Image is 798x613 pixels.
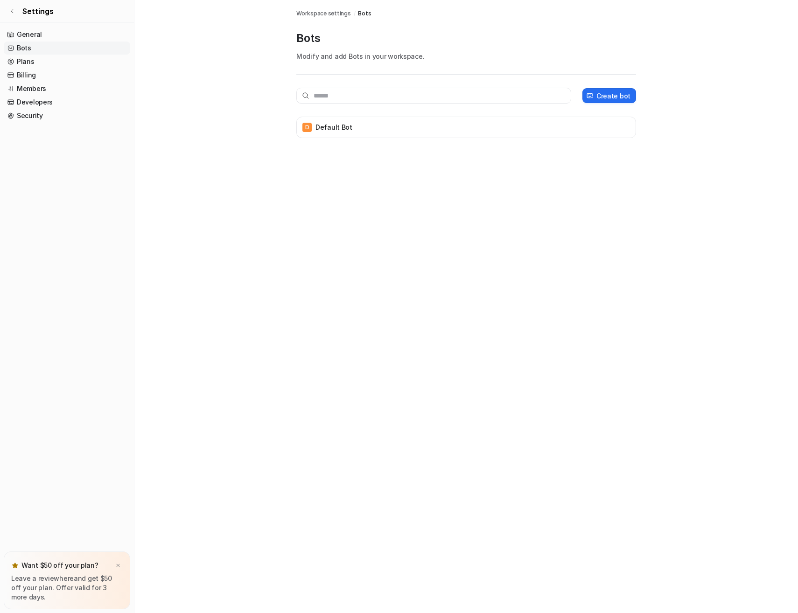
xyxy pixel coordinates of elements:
img: create [586,92,594,99]
a: Bots [4,42,130,55]
p: Bots [296,31,636,46]
a: Developers [4,96,130,109]
img: star [11,562,19,569]
img: x [115,563,121,569]
a: Security [4,109,130,122]
p: Leave a review and get $50 off your plan. Offer valid for 3 more days. [11,574,123,602]
a: Plans [4,55,130,68]
p: Modify and add Bots in your workspace. [296,51,636,61]
span: D [302,123,312,132]
a: Members [4,82,130,95]
button: Create bot [582,88,636,103]
a: General [4,28,130,41]
a: here [59,574,74,582]
a: Billing [4,69,130,82]
span: / [354,9,356,18]
a: Workspace settings [296,9,351,18]
p: Default Bot [315,123,352,132]
a: Bots [358,9,371,18]
p: Create bot [596,91,630,101]
span: Settings [22,6,54,17]
p: Want $50 off your plan? [21,561,98,570]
